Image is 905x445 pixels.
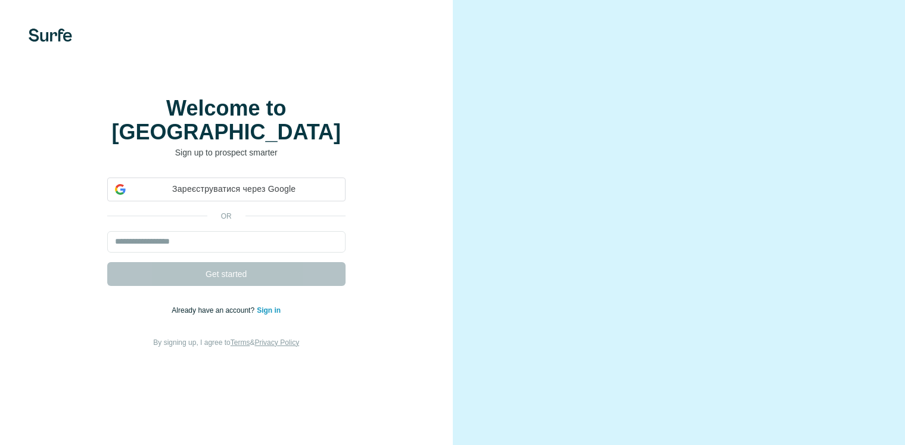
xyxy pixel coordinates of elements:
h1: Welcome to [GEOGRAPHIC_DATA] [107,97,346,144]
span: By signing up, I agree to & [153,338,299,347]
a: Terms [231,338,250,347]
div: Зареєструватися через Google [107,178,346,201]
p: Sign up to prospect smarter [107,147,346,158]
a: Privacy Policy [254,338,299,347]
span: Зареєструватися через Google [130,183,338,195]
a: Sign in [257,306,281,315]
p: or [207,211,245,222]
img: Surfe's logo [29,29,72,42]
span: Already have an account? [172,306,257,315]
